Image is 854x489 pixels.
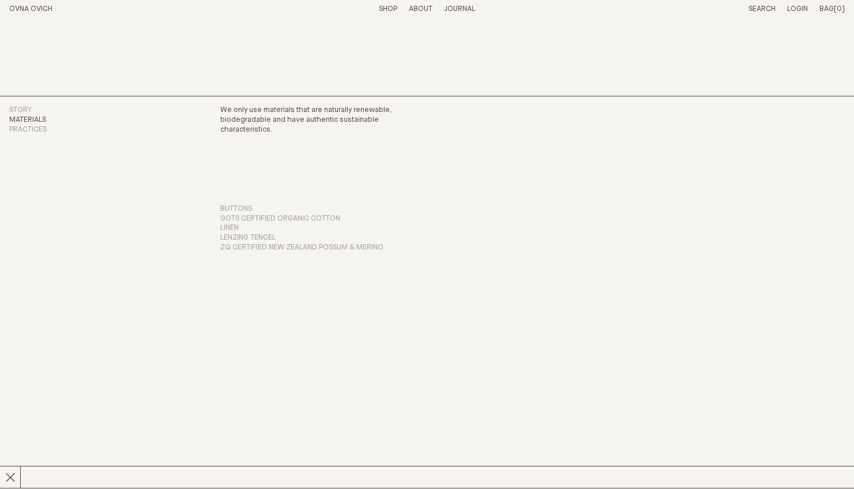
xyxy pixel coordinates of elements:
a: Search [748,5,776,13]
span: We only use materials that are naturally renewable, biodegradable and have authentic sustainable ... [220,106,392,133]
a: Home [9,5,52,13]
a: Story [9,106,32,114]
button: Lenzing Tencel [220,233,276,243]
a: Practices [9,126,47,133]
a: Materials [9,116,46,124]
button: GOTS Certified Organic Cotton [220,214,340,224]
a: Journal [444,5,475,13]
a: Shop [379,5,397,13]
a: Login [787,5,808,13]
button: ZQ Certified New Zealand Possum & Merino [220,243,383,253]
summary: About [409,5,432,14]
span: Bag [819,5,834,13]
button: Buttons [220,204,252,214]
span: [0] [834,5,845,13]
button: Linen [220,223,239,233]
